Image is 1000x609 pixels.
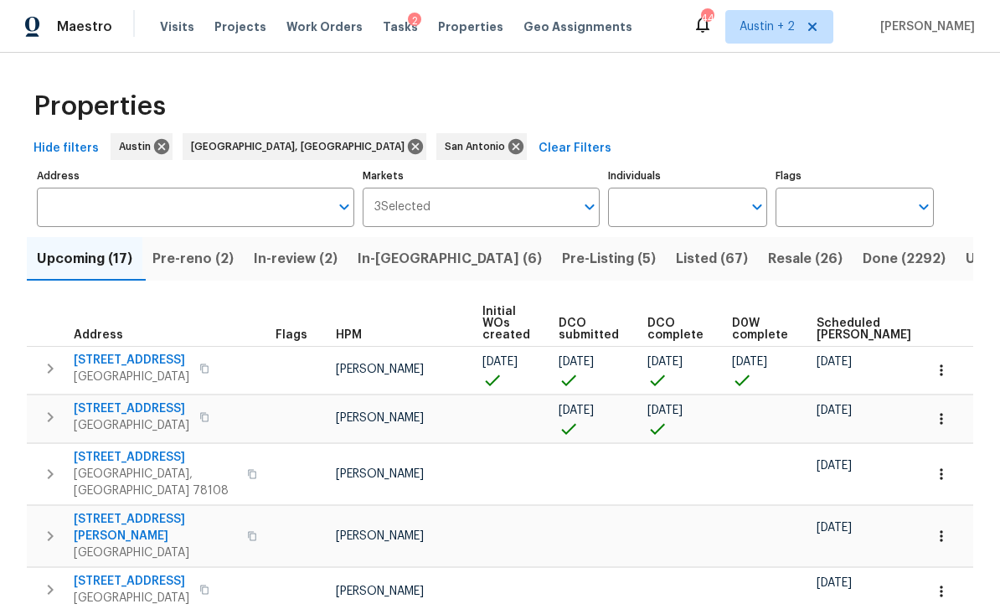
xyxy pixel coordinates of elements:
[817,356,852,368] span: [DATE]
[647,356,683,368] span: [DATE]
[912,195,936,219] button: Open
[183,133,426,160] div: [GEOGRAPHIC_DATA], [GEOGRAPHIC_DATA]
[152,247,234,271] span: Pre-reno (2)
[160,18,194,35] span: Visits
[363,171,601,181] label: Markets
[34,98,166,115] span: Properties
[191,138,411,155] span: [GEOGRAPHIC_DATA], [GEOGRAPHIC_DATA]
[336,530,424,542] span: [PERSON_NAME]
[817,577,852,589] span: [DATE]
[578,195,601,219] button: Open
[559,356,594,368] span: [DATE]
[482,356,518,368] span: [DATE]
[119,138,157,155] span: Austin
[436,133,527,160] div: San Antonio
[27,133,106,164] button: Hide filters
[74,400,189,417] span: [STREET_ADDRESS]
[532,133,618,164] button: Clear Filters
[336,364,424,375] span: [PERSON_NAME]
[817,317,911,341] span: Scheduled [PERSON_NAME]
[482,306,530,341] span: Initial WOs created
[874,18,975,35] span: [PERSON_NAME]
[214,18,266,35] span: Projects
[559,405,594,416] span: [DATE]
[74,449,237,466] span: [STREET_ADDRESS]
[647,317,704,341] span: DCO complete
[732,356,767,368] span: [DATE]
[74,590,189,606] span: [GEOGRAPHIC_DATA]
[74,417,189,434] span: [GEOGRAPHIC_DATA]
[863,247,946,271] span: Done (2292)
[336,468,424,480] span: [PERSON_NAME]
[254,247,338,271] span: In-review (2)
[817,460,852,472] span: [DATE]
[539,138,611,159] span: Clear Filters
[74,466,237,499] span: [GEOGRAPHIC_DATA], [GEOGRAPHIC_DATA] 78108
[276,329,307,341] span: Flags
[408,13,421,29] div: 2
[608,171,766,181] label: Individuals
[647,405,683,416] span: [DATE]
[445,138,512,155] span: San Antonio
[74,329,123,341] span: Address
[57,18,112,35] span: Maestro
[817,405,852,416] span: [DATE]
[74,573,189,590] span: [STREET_ADDRESS]
[74,369,189,385] span: [GEOGRAPHIC_DATA]
[374,200,430,214] span: 3 Selected
[34,138,99,159] span: Hide filters
[336,586,424,597] span: [PERSON_NAME]
[383,21,418,33] span: Tasks
[776,171,934,181] label: Flags
[562,247,656,271] span: Pre-Listing (5)
[559,317,619,341] span: DCO submitted
[111,133,173,160] div: Austin
[332,195,356,219] button: Open
[740,18,795,35] span: Austin + 2
[523,18,632,35] span: Geo Assignments
[438,18,503,35] span: Properties
[817,522,852,534] span: [DATE]
[37,171,354,181] label: Address
[358,247,542,271] span: In-[GEOGRAPHIC_DATA] (6)
[745,195,769,219] button: Open
[74,511,237,544] span: [STREET_ADDRESS][PERSON_NAME]
[74,544,237,561] span: [GEOGRAPHIC_DATA]
[732,317,788,341] span: D0W complete
[676,247,748,271] span: Listed (67)
[768,247,843,271] span: Resale (26)
[701,10,713,27] div: 44
[336,412,424,424] span: [PERSON_NAME]
[286,18,363,35] span: Work Orders
[74,352,189,369] span: [STREET_ADDRESS]
[37,247,132,271] span: Upcoming (17)
[336,329,362,341] span: HPM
